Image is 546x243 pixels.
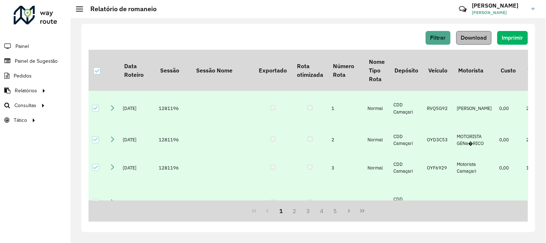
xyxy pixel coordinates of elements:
[274,204,288,218] button: 1
[15,87,37,94] span: Relatórios
[288,204,302,218] button: 2
[14,102,36,109] span: Consultas
[15,43,29,50] span: Painel
[364,50,390,91] th: Nome Tipo Rota
[356,204,369,218] button: Last Page
[426,31,451,45] button: Filtrar
[455,1,470,17] a: Contato Rápido
[364,154,390,182] td: Normal
[14,116,27,124] span: Tático
[390,91,423,126] td: CDD Camaçari
[390,50,423,91] th: Depósito
[342,204,356,218] button: Next Page
[390,154,423,182] td: CDD Camaçari
[119,50,155,91] th: Data Roteiro
[456,31,492,45] button: Download
[454,91,496,126] td: [PERSON_NAME]
[461,35,487,41] span: Download
[454,126,496,154] td: MOTORISTA GENa�RICO
[155,126,191,154] td: 1281196
[454,182,496,224] td: [PERSON_NAME]
[119,126,155,154] td: [DATE]
[155,154,191,182] td: 1281196
[472,9,526,16] span: [PERSON_NAME]
[502,35,523,41] span: Imprimir
[15,57,58,65] span: Painel de Sugestão
[390,182,423,224] td: CDD Camaçari
[496,182,523,224] td: 0,00
[155,50,191,91] th: Sessão
[496,50,523,91] th: Custo
[328,182,364,224] td: 4
[424,182,454,224] td: QUW9G39
[364,182,390,224] td: Normal
[155,91,191,126] td: 1281196
[328,91,364,126] td: 1
[390,126,423,154] td: CDD Camaçari
[496,154,523,182] td: 0,00
[119,154,155,182] td: [DATE]
[155,182,191,224] td: 1281196
[329,204,342,218] button: 5
[472,2,526,9] h3: [PERSON_NAME]
[496,126,523,154] td: 0,00
[14,72,32,80] span: Pedidos
[430,35,446,41] span: Filtrar
[328,154,364,182] td: 3
[424,50,454,91] th: Veículo
[315,204,329,218] button: 4
[496,91,523,126] td: 0,00
[454,154,496,182] td: Motorista Camaçari
[364,126,390,154] td: Normal
[191,50,254,91] th: Sessão Nome
[119,182,155,224] td: [DATE]
[424,154,454,182] td: OYF6929
[119,91,155,126] td: [DATE]
[302,204,315,218] button: 3
[497,31,528,45] button: Imprimir
[328,126,364,154] td: 2
[292,50,328,91] th: Rota otimizada
[254,50,292,91] th: Exportado
[454,50,496,91] th: Motorista
[424,126,454,154] td: OYD3C53
[328,50,364,91] th: Número Rota
[83,5,157,13] h2: Relatório de romaneio
[364,91,390,126] td: Normal
[424,91,454,126] td: RVQ5G92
